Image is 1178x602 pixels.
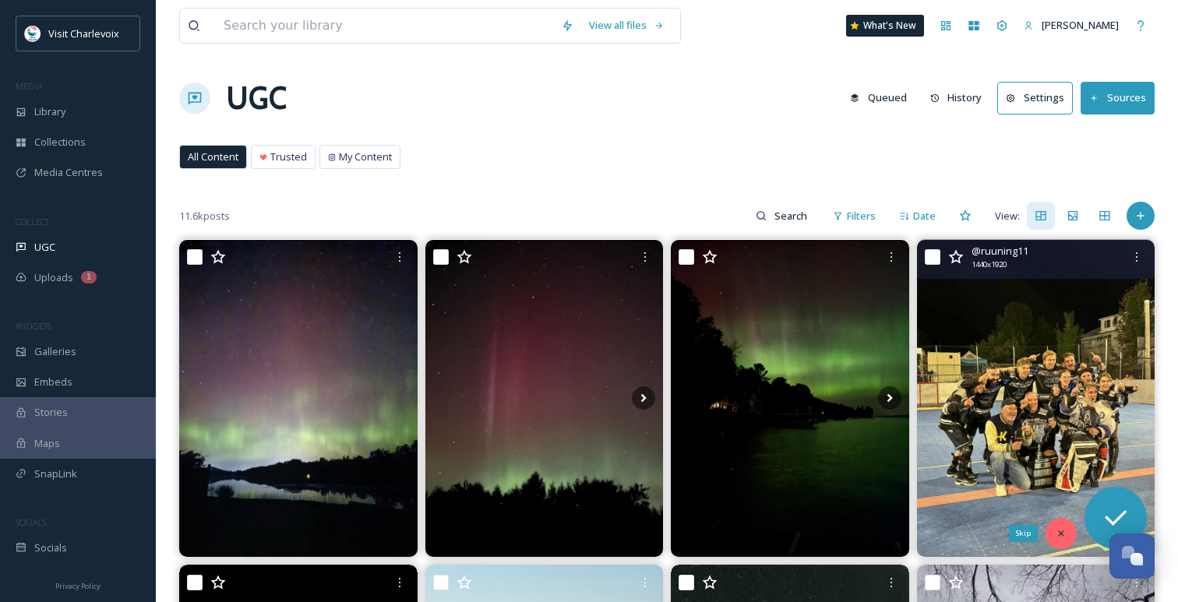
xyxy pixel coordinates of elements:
span: Embeds [34,375,72,389]
span: Media Centres [34,165,103,180]
div: Skip [1009,525,1038,542]
a: [PERSON_NAME] [1016,10,1127,40]
input: Search [767,200,817,231]
span: Library [34,104,65,119]
span: Visit Charlevoix [48,26,119,40]
button: Settings [997,82,1073,114]
span: UGC [34,240,55,255]
span: @ ruuning11 [972,244,1028,259]
button: Open Chat [1109,533,1155,579]
a: History [922,83,998,113]
span: Privacy Policy [55,581,101,591]
span: SOCIALS [16,516,47,528]
span: SnapLink [34,466,77,481]
img: Michigan is showing off tonight! #45parallel #northernlights #michigan #charlevoix [425,240,664,557]
span: Filters [847,209,876,224]
span: 1440 x 1920 [972,259,1007,270]
span: WIDGETS [16,320,51,332]
span: My Content [339,150,392,164]
span: COLLECT [16,216,49,227]
span: View: [995,209,1020,224]
input: Search your library [216,9,553,43]
a: View all files [581,10,672,40]
span: All Content [188,150,238,164]
span: Maps [34,436,60,451]
a: Privacy Policy [55,576,101,594]
button: Sources [1081,82,1155,114]
button: Queued [842,83,915,113]
a: UGC [226,75,287,121]
div: 1 [81,271,97,283]
span: Uploads [34,270,73,285]
span: Date [913,209,936,224]
a: Queued [842,83,922,113]
img: Visit-Charlevoix_Logo.jpg [25,26,41,41]
img: Champions des provinciaux de Charlevoix 2025🏒🎉 #charlevoix #provinciaux2025 #dekhockey #champions [917,240,1155,557]
img: Torch Lake is lit tonight. PC: BPA #northernlights #torchlake #torchlakeofficial [671,240,909,557]
button: History [922,83,990,113]
span: Collections [34,135,86,150]
span: Galleries [34,344,76,359]
span: Socials [34,540,67,555]
span: Trusted [270,150,307,164]
span: MEDIA [16,80,43,92]
span: Stories [34,405,68,420]
a: What's New [846,15,924,37]
span: 11.6k posts [179,209,230,224]
a: Settings [997,82,1081,114]
span: [PERSON_NAME] [1042,18,1119,32]
img: Northern lights over East Twin Lake [179,240,418,557]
